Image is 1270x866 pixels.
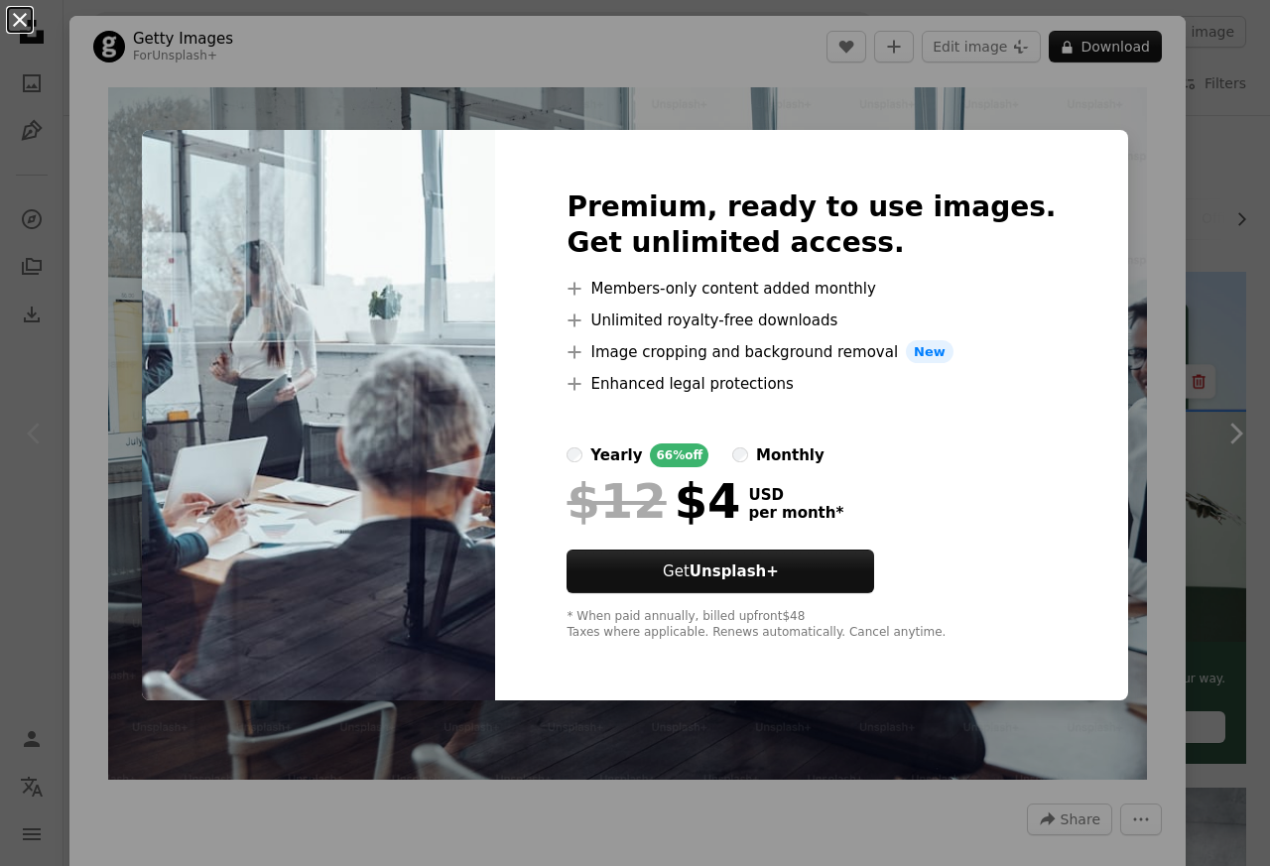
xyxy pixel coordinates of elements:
input: monthly [732,447,748,463]
li: Image cropping and background removal [567,340,1056,364]
h2: Premium, ready to use images. Get unlimited access. [567,189,1056,261]
span: $12 [567,475,666,527]
button: GetUnsplash+ [567,550,874,593]
li: Members-only content added monthly [567,277,1056,301]
span: USD [748,486,843,504]
img: premium_photo-1661413166847-47e3ecc668a3 [142,130,495,701]
div: * When paid annually, billed upfront $48 Taxes where applicable. Renews automatically. Cancel any... [567,609,1056,641]
span: New [906,340,953,364]
li: Unlimited royalty-free downloads [567,309,1056,332]
strong: Unsplash+ [690,562,779,580]
span: per month * [748,504,843,522]
div: monthly [756,443,825,467]
li: Enhanced legal protections [567,372,1056,396]
div: 66% off [650,443,708,467]
div: $4 [567,475,740,527]
div: yearly [590,443,642,467]
input: yearly66%off [567,447,582,463]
